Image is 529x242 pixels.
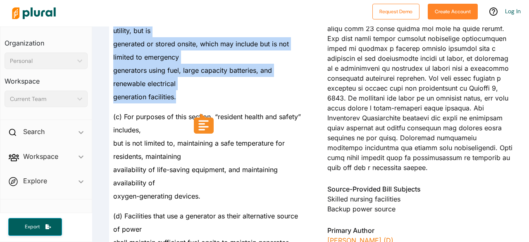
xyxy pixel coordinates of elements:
[8,218,62,236] button: Export
[113,93,176,101] span: generation facilities.
[10,95,74,103] div: Current Team
[113,113,301,134] span: (c) For purposes of this section, “resident health and safety” includes,
[327,194,512,204] div: Skilled nursing facilities
[428,4,478,19] button: Create Account
[113,165,278,187] span: availability of life-saving equipment, and maintaining availability of
[113,40,289,61] span: generated or stored onsite, which may include but is not limited to emergency
[113,212,298,233] span: (d) Facilities that use a generator as their alternative source of power
[19,223,45,230] span: Export
[372,4,419,19] button: Request Demo
[23,127,45,136] h2: Search
[113,139,285,161] span: but is not limited to, maintaining a safe temperature for residents, maintaining
[113,192,200,200] span: oxygen-generating devices.
[113,66,272,88] span: generators using fuel, large capacity batteries, and renewable electrical
[5,69,88,87] h3: Workspace
[327,184,512,194] h3: Source-Provided Bill Subjects
[327,225,512,235] h3: Primary Author
[10,57,74,65] div: Personal
[505,7,521,15] a: Log In
[372,7,419,15] a: Request Demo
[5,31,88,49] h3: Organization
[428,7,478,15] a: Create Account
[327,204,512,214] div: Backup power source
